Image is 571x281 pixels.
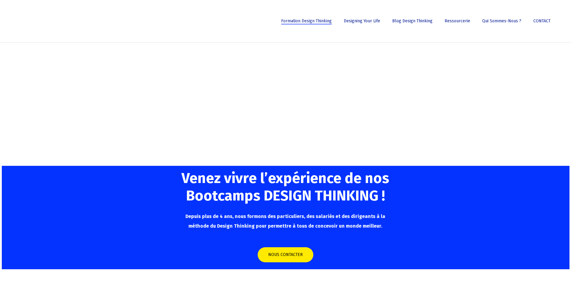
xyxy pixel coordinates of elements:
[442,19,473,23] a: Ressourcerie
[182,169,389,204] span: Venez vivre l’expérience de nos Bootcamps DESIGN THINKING !
[185,213,385,229] span: Depuis plus de 4 ans, nous formons des particuliers, des salariés et des dirigeants à la méthode ...
[479,19,524,23] a: Qui sommes-nous ?
[281,18,332,24] span: Formation Design Thinking
[278,19,335,23] a: Formation Design Thinking
[341,19,383,23] a: Designing Your Life
[344,18,380,24] span: Designing Your Life
[8,9,72,33] img: French Future Academy
[533,18,551,24] span: CONTACT
[258,247,313,262] a: NOUS CONTACTER
[445,18,470,24] span: Ressourcerie
[392,18,433,24] span: Blog Design Thinking
[268,252,303,258] span: NOUS CONTACTER
[389,19,436,23] a: Blog Design Thinking
[482,18,521,24] span: Qui sommes-nous ?
[530,19,554,23] a: CONTACT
